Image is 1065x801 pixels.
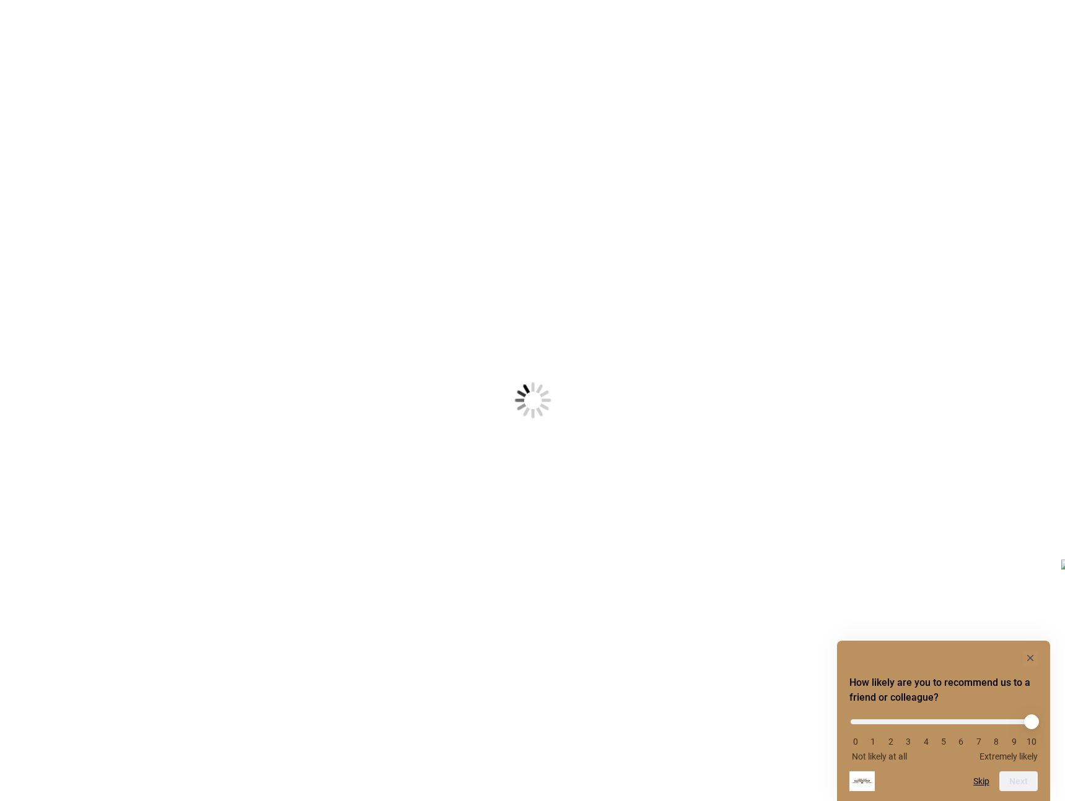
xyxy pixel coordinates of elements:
li: 7 [973,737,985,747]
span: Extremely likely [980,751,1038,761]
li: 1 [867,737,879,747]
li: 3 [902,737,914,747]
li: 0 [849,737,862,747]
button: Skip [973,776,989,786]
h2: How likely are you to recommend us to a friend or colleague? Select an option from 0 to 10, with ... [849,675,1038,705]
li: 9 [1008,737,1020,747]
button: Next question [999,771,1038,791]
li: 6 [955,737,967,747]
li: 5 [937,737,950,747]
div: How likely are you to recommend us to a friend or colleague? Select an option from 0 to 10, with ... [849,710,1038,761]
img: Loading [454,321,612,480]
span: Not likely at all [852,751,907,761]
div: How likely are you to recommend us to a friend or colleague? Select an option from 0 to 10, with ... [849,651,1038,791]
li: 2 [885,737,897,747]
li: 4 [920,737,932,747]
button: Hide survey [1023,651,1038,665]
li: 8 [990,737,1002,747]
li: 10 [1025,737,1038,747]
